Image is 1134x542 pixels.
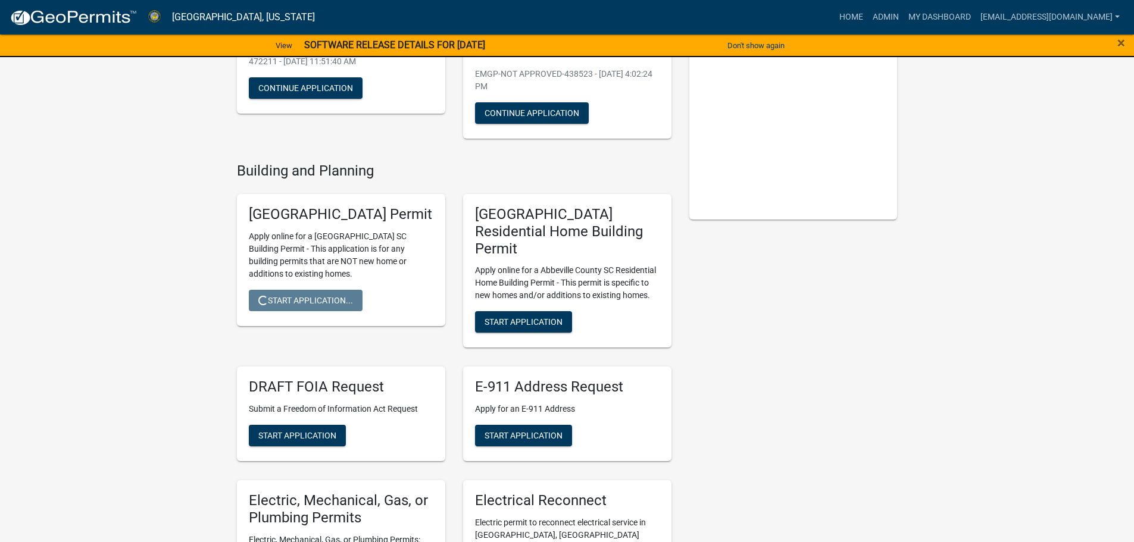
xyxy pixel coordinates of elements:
h5: Electric, Mechanical, Gas, or Plumbing Permits [249,492,433,527]
button: Start Application... [249,290,363,311]
a: [GEOGRAPHIC_DATA], [US_STATE] [172,7,315,27]
strong: SOFTWARE RELEASE DETAILS FOR [DATE] [304,39,485,51]
button: Continue Application [249,77,363,99]
a: Admin [868,6,904,29]
span: × [1117,35,1125,51]
p: Apply online for a [GEOGRAPHIC_DATA] SC Building Permit - This application is for any building pe... [249,230,433,280]
p: Submit a Freedom of Information Act Request [249,403,433,415]
p: Apply online for a Abbeville County SC Residential Home Building Permit - This permit is specific... [475,264,660,302]
button: Close [1117,36,1125,50]
button: Continue Application [475,102,589,124]
p: EMGP-NOT APPROVED-438523 - [DATE] 4:02:24 PM [475,68,660,93]
span: Start Application... [258,295,353,305]
span: Start Application [485,317,563,327]
h5: [GEOGRAPHIC_DATA] Permit [249,206,433,223]
button: Start Application [249,425,346,446]
h5: E-911 Address Request [475,378,660,396]
h5: [GEOGRAPHIC_DATA] Residential Home Building Permit [475,206,660,257]
button: Don't show again [723,36,789,55]
p: Electric permit to reconnect electrical service in [GEOGRAPHIC_DATA], [GEOGRAPHIC_DATA] [475,516,660,541]
a: View [271,36,297,55]
img: Abbeville County, South Carolina [146,9,163,25]
h5: DRAFT FOIA Request [249,378,433,396]
a: [EMAIL_ADDRESS][DOMAIN_NAME] [976,6,1124,29]
a: Home [835,6,868,29]
span: Start Application [258,431,336,440]
p: 472211 - [DATE] 11:51:40 AM [249,55,433,68]
button: Start Application [475,311,572,333]
a: My Dashboard [904,6,976,29]
h4: Building and Planning [237,162,671,180]
h5: Electrical Reconnect [475,492,660,509]
button: Start Application [475,425,572,446]
span: Start Application [485,431,563,440]
p: Apply for an E-911 Address [475,403,660,415]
